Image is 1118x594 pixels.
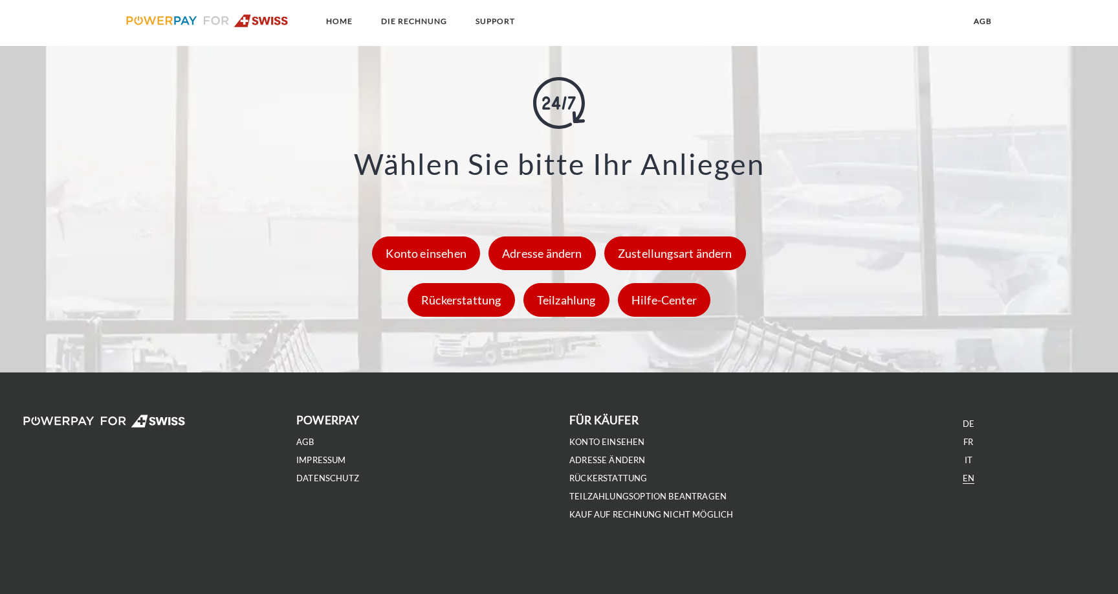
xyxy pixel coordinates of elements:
a: SUPPORT [465,10,526,33]
a: DATENSCHUTZ [296,473,359,484]
a: Home [315,10,364,33]
a: agb [963,10,1003,33]
a: Teilzahlungsoption beantragen [569,491,727,502]
a: EN [963,473,974,484]
a: Adresse ändern [569,455,646,466]
a: DIE RECHNUNG [370,10,458,33]
img: logo-swiss.svg [126,14,289,27]
img: online-shopping.svg [533,77,585,129]
img: logo-swiss-white.svg [23,415,186,428]
a: Zustellungsart ändern [601,246,749,260]
a: IMPRESSUM [296,455,346,466]
a: Konto einsehen [369,246,483,260]
div: Teilzahlung [523,283,609,317]
a: Konto einsehen [569,437,645,448]
a: Rückerstattung [569,473,648,484]
a: Hilfe-Center [615,293,714,307]
b: POWERPAY [296,413,359,427]
div: Adresse ändern [488,236,596,270]
div: Zustellungsart ändern [604,236,746,270]
a: agb [296,437,314,448]
a: Kauf auf Rechnung nicht möglich [569,509,734,520]
h3: Wählen Sie bitte Ihr Anliegen [72,150,1046,179]
a: DE [963,418,974,429]
b: FÜR KÄUFER [569,413,639,427]
a: Teilzahlung [520,293,613,307]
div: Hilfe-Center [618,283,710,317]
div: Rückerstattung [408,283,515,317]
a: Rückerstattung [404,293,518,307]
a: FR [963,437,973,448]
div: Konto einsehen [372,236,480,270]
a: IT [965,455,972,466]
a: Adresse ändern [485,246,599,260]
